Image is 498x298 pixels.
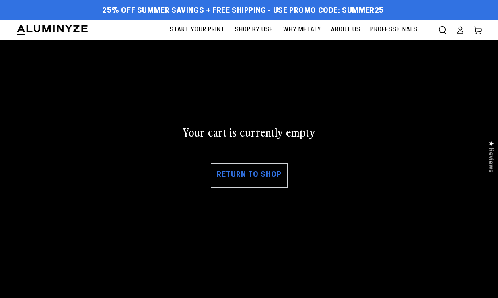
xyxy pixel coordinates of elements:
span: Start Your Print [170,25,225,35]
span: Why Metal? [283,25,321,35]
a: Why Metal? [279,20,325,40]
h2: Your cart is currently empty [16,124,482,139]
div: Click to open Judge.me floating reviews tab [483,134,498,179]
span: 25% off Summer Savings + Free Shipping - Use Promo Code: SUMMER25 [102,7,384,16]
span: Shop By Use [235,25,273,35]
a: Professionals [366,20,422,40]
a: Shop By Use [231,20,277,40]
a: Return to shop [211,163,288,188]
a: Start Your Print [166,20,229,40]
img: Aluminyze [16,24,88,36]
span: About Us [331,25,360,35]
summary: Search our site [434,21,451,39]
a: About Us [327,20,364,40]
span: Professionals [370,25,418,35]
